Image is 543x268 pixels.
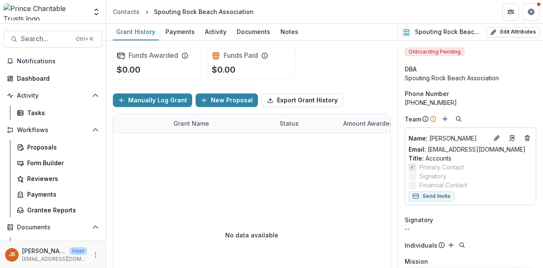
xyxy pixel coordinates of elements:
div: Grantee Reports [27,206,95,214]
button: Open Activity [3,89,102,102]
button: Partners [502,3,519,20]
span: Email: [409,146,426,153]
button: Open entity switcher [90,3,102,20]
div: Amount Awarded [338,119,398,128]
div: Status [274,114,338,133]
div: Notes [277,25,302,38]
span: Name : [409,135,428,142]
button: Search... [3,31,102,48]
div: Reviewers [27,174,95,183]
p: Team [405,115,421,124]
span: Activity [17,92,89,99]
span: Workflows [17,127,89,134]
div: Activity [202,25,230,38]
a: Grantee Reports [14,203,102,217]
a: Go to contact [505,131,519,145]
a: Name: [PERSON_NAME] [409,134,488,143]
a: Tasks [14,106,102,120]
div: Dashboard [17,74,95,83]
span: Onboarding Pending [405,48,465,56]
div: Grant Name [168,114,274,133]
div: Form Builder [27,158,95,167]
span: Signatory [405,215,433,224]
a: Contacts [109,6,143,18]
img: Prince Charitable Trusts logo [3,3,87,20]
p: [PERSON_NAME] [409,134,488,143]
button: Search [453,114,464,124]
p: [EMAIL_ADDRESS][DOMAIN_NAME] [22,255,87,263]
div: Contacts [113,7,140,16]
button: Send Invite [409,191,454,201]
div: Spouting Rock Beach Association [154,7,254,16]
a: Notes [277,24,302,40]
a: Form Builder [14,156,102,170]
button: Manually Log Grant [113,93,192,107]
p: $0.00 [117,63,140,76]
p: [PERSON_NAME] [22,246,66,255]
a: Document Templates [14,237,102,251]
button: Get Help [523,3,540,20]
div: Payments [27,190,95,199]
div: Jamie Baxter [9,252,15,257]
button: New Proposal [196,93,258,107]
button: Open Workflows [3,123,102,137]
a: Reviewers [14,172,102,186]
button: Deletes [522,133,532,143]
button: Edit Attributes [486,27,540,37]
p: User [70,247,87,255]
button: Open Documents [3,220,102,234]
span: Financial Contact [420,181,467,189]
p: Accounts [409,154,532,163]
span: Title : [409,155,424,162]
span: DBA [405,65,417,73]
p: $0.00 [212,63,235,76]
div: Grant Name [168,119,214,128]
button: Add [440,114,450,124]
div: Status [274,119,304,128]
div: Amount Awarded [338,114,402,133]
div: Grant History [113,25,159,38]
a: Grant History [113,24,159,40]
div: Proposals [27,143,95,152]
a: Dashboard [3,71,102,85]
div: Ctrl + K [74,34,95,44]
a: Payments [14,187,102,201]
button: Notifications [3,54,102,68]
p: Individuals [405,241,437,250]
a: Activity [202,24,230,40]
button: Edit [492,133,502,143]
div: Spouting Rock Beach Association [405,73,536,82]
button: More [90,250,101,260]
a: Email: [EMAIL_ADDRESS][DOMAIN_NAME] [409,145,526,154]
span: Notifications [17,58,99,65]
h2: Funds Awarded [129,51,178,59]
a: Payments [162,24,198,40]
p: No data available [225,231,278,240]
div: Documents [233,25,274,38]
button: Export Grant History [261,93,343,107]
a: Proposals [14,140,102,154]
a: Documents [233,24,274,40]
button: Search [457,240,467,250]
nav: breadcrumb [109,6,257,18]
h2: Spouting Rock Beach Association [415,28,483,36]
div: Tasks [27,108,95,117]
span: Search... [21,35,71,43]
span: Phone Number [405,89,449,98]
div: Document Templates [27,240,95,249]
button: Add [446,240,456,250]
span: Primary Contact [420,163,464,172]
div: Payments [162,25,198,38]
span: Mission [405,257,428,266]
h2: Funds Paid [224,51,258,59]
div: [PHONE_NUMBER] [405,98,536,107]
span: Signatory [420,172,446,181]
div: -- [405,224,536,233]
span: Documents [17,224,89,231]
